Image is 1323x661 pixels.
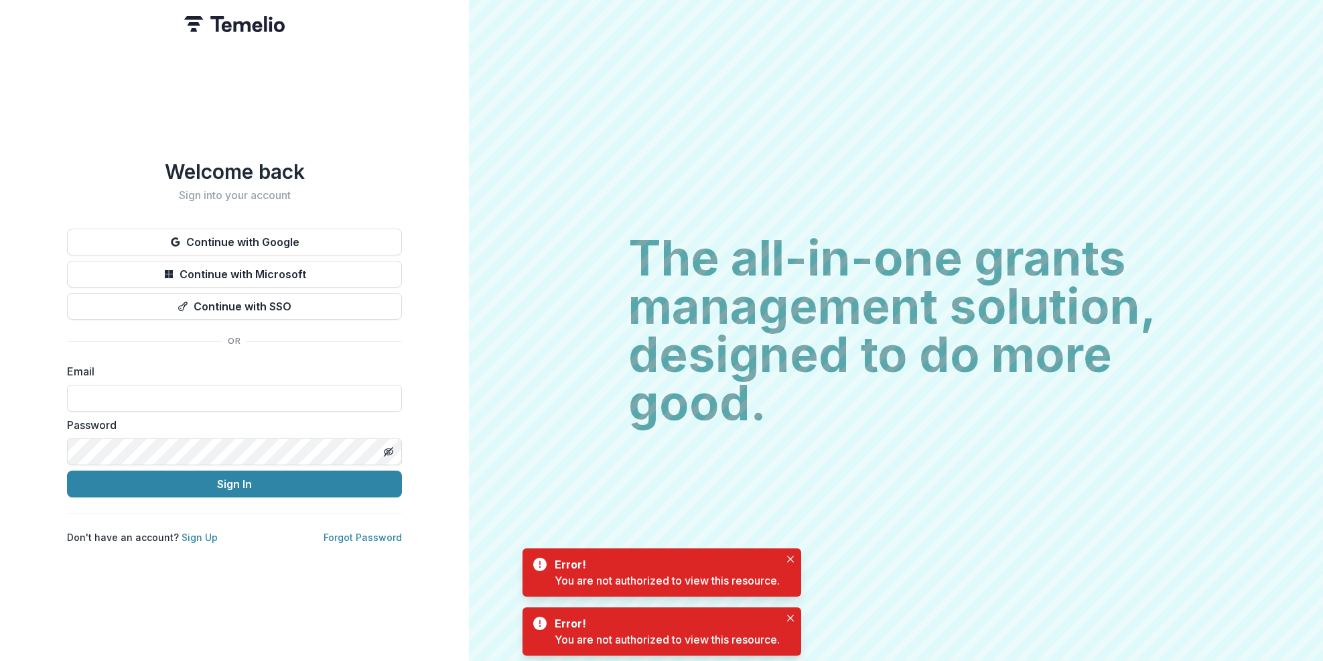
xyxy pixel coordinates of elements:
[67,189,402,202] h2: Sign into your account
[67,229,402,255] button: Continue with Google
[555,573,780,589] div: You are not authorized to view this resource.
[782,610,798,626] button: Close
[67,261,402,288] button: Continue with Microsoft
[67,417,394,433] label: Password
[555,632,780,648] div: You are not authorized to view this resource.
[182,532,218,543] a: Sign Up
[67,530,218,544] p: Don't have an account?
[378,441,399,463] button: Toggle password visibility
[782,551,798,567] button: Close
[67,363,394,379] label: Email
[324,532,402,543] a: Forgot Password
[184,16,285,32] img: Temelio
[67,471,402,497] button: Sign In
[555,615,774,632] div: Error!
[67,160,402,184] h1: Welcome back
[67,293,402,320] button: Continue with SSO
[555,556,774,573] div: Error!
